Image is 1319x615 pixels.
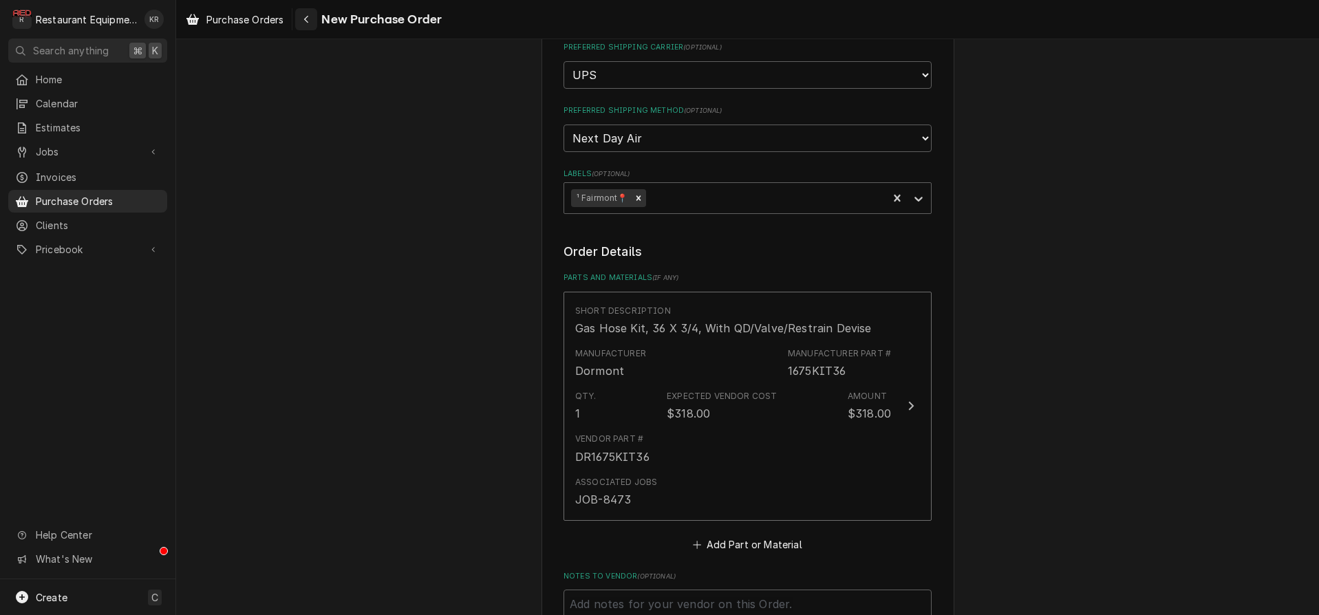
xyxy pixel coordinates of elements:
div: Part Number [788,347,891,379]
div: 1 [575,405,580,422]
a: Clients [8,214,167,237]
label: Parts and Materials [564,272,932,283]
div: Manufacturer [575,363,624,379]
span: ( optional ) [683,43,722,51]
span: New Purchase Order [317,10,442,29]
span: Jobs [36,144,140,159]
div: DR1675KIT36 [575,449,650,465]
span: Clients [36,218,160,233]
button: Add Part or Material [691,535,804,554]
div: JOB-8473 [575,491,631,508]
span: ( optional ) [592,170,630,177]
span: ⌘ [133,43,142,58]
div: Short Description [575,305,671,317]
span: Invoices [36,170,160,184]
div: Parts and Materials [564,272,932,554]
div: Preferred Shipping Method [564,105,932,151]
div: R [12,10,32,29]
div: $318.00 [667,405,710,422]
span: Pricebook [36,242,140,257]
legend: Order Details [564,243,932,261]
a: Invoices [8,166,167,188]
button: Update Line Item [564,292,932,521]
div: Remove ¹ Fairmont📍 [631,189,646,207]
span: What's New [36,552,159,566]
a: Home [8,68,167,91]
div: KR [144,10,164,29]
div: ¹ Fairmont📍 [571,189,631,207]
span: C [151,590,158,605]
label: Preferred Shipping Method [564,105,932,116]
div: Part Number [788,363,846,379]
div: Manufacturer [575,347,646,379]
a: Go to Pricebook [8,238,167,261]
div: Labels [564,169,932,213]
button: Navigate back [295,8,317,30]
span: Home [36,72,160,87]
div: Expected Vendor Cost [667,390,777,402]
div: Vendor Part # [575,433,643,445]
label: Notes to Vendor [564,571,932,582]
div: Gas Hose Kit, 36 X 3/4, With QD/Valve/Restrain Devise [575,320,871,336]
div: Restaurant Equipment Diagnostics's Avatar [12,10,32,29]
span: ( if any ) [652,274,678,281]
div: Amount [848,390,887,402]
span: Purchase Orders [36,194,160,208]
div: $318.00 [848,405,891,422]
div: Preferred Shipping Carrier [564,42,932,88]
div: Associated Jobs [575,476,657,488]
div: Manufacturer Part # [788,347,891,360]
span: Estimates [36,120,160,135]
label: Labels [564,169,932,180]
div: Qty. [575,390,597,402]
div: Restaurant Equipment Diagnostics [36,12,137,27]
a: Purchase Orders [8,190,167,213]
a: Go to Jobs [8,140,167,163]
span: ( optional ) [684,107,722,114]
button: Search anything⌘K [8,39,167,63]
a: Estimates [8,116,167,139]
span: K [152,43,158,58]
span: Purchase Orders [206,12,283,27]
span: Calendar [36,96,160,111]
span: Create [36,592,67,603]
span: ( optional ) [637,572,676,580]
div: Kelli Robinette's Avatar [144,10,164,29]
span: Search anything [33,43,109,58]
a: Go to Help Center [8,524,167,546]
a: Go to What's New [8,548,167,570]
span: Help Center [36,528,159,542]
div: Manufacturer [575,347,646,360]
a: Calendar [8,92,167,115]
label: Preferred Shipping Carrier [564,42,932,53]
a: Purchase Orders [180,8,289,31]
